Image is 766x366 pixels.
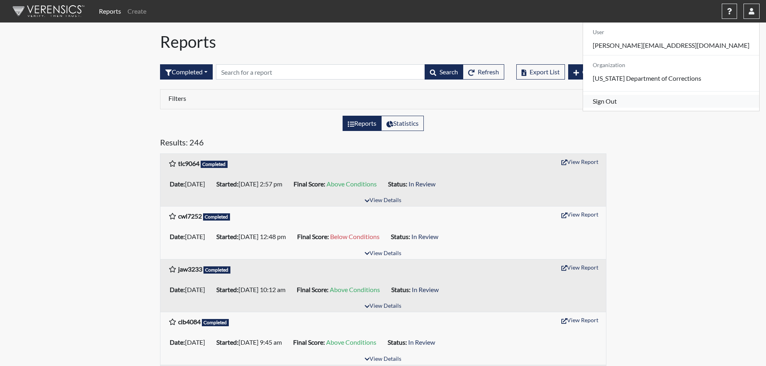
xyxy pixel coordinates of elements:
[297,233,329,240] b: Final Score:
[170,180,185,188] b: Date:
[558,155,602,168] button: View Report
[201,161,228,168] span: Completed
[216,233,238,240] b: Started:
[96,3,124,19] a: Reports
[408,338,435,346] span: In Review
[558,208,602,221] button: View Report
[170,233,185,240] b: Date:
[168,94,377,102] h6: Filters
[568,64,606,80] button: Create
[203,266,231,274] span: Completed
[582,68,601,76] span: Create
[391,233,410,240] b: Status:
[166,283,213,296] li: [DATE]
[216,338,238,346] b: Started:
[409,180,435,188] span: In Review
[391,286,411,293] b: Status:
[411,233,438,240] span: In Review
[583,95,759,108] a: Sign Out
[202,319,229,326] span: Completed
[124,3,150,19] a: Create
[160,64,213,80] div: Filter by interview status
[178,159,199,167] b: tlc9064
[213,230,294,243] li: [DATE] 12:48 pm
[478,68,499,76] span: Refresh
[294,180,325,188] b: Final Score:
[297,286,329,293] b: Final Score:
[361,195,405,206] button: View Details
[203,213,230,221] span: Completed
[213,336,290,349] li: [DATE] 9:45 am
[160,64,213,80] button: Completed
[170,338,185,346] b: Date:
[178,318,201,325] b: clb4084
[583,26,759,39] h6: User
[326,338,376,346] span: Above Conditions
[166,178,213,190] li: [DATE]
[213,283,294,296] li: [DATE] 10:12 am
[293,338,325,346] b: Final Score:
[558,314,602,326] button: View Report
[361,248,405,259] button: View Details
[583,39,759,52] a: [PERSON_NAME][EMAIL_ADDRESS][DOMAIN_NAME]
[439,68,458,76] span: Search
[166,230,213,243] li: [DATE]
[425,64,463,80] button: Search
[160,137,606,150] h5: Results: 246
[343,116,382,131] label: View the list of reports
[216,64,425,80] input: Search by Registration ID, Interview Number, or Investigation Name.
[516,64,565,80] button: Export List
[388,180,407,188] b: Status:
[388,338,407,346] b: Status:
[381,116,424,131] label: View statistics about completed interviews
[530,68,560,76] span: Export List
[178,265,202,273] b: jaw3233
[216,286,238,293] b: Started:
[412,286,439,293] span: In Review
[558,261,602,274] button: View Report
[327,180,377,188] span: Above Conditions
[178,212,202,220] b: cwl7252
[330,233,380,240] span: Below Conditions
[330,286,380,293] span: Above Conditions
[162,94,604,104] div: Click to expand/collapse filters
[160,32,606,51] h1: Reports
[361,301,405,312] button: View Details
[213,178,290,190] li: [DATE] 2:57 pm
[583,59,759,72] h6: Organization
[361,354,405,365] button: View Details
[583,72,759,85] p: [US_STATE] Department of Corrections
[166,336,213,349] li: [DATE]
[170,286,185,293] b: Date:
[216,180,238,188] b: Started:
[463,64,504,80] button: Refresh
